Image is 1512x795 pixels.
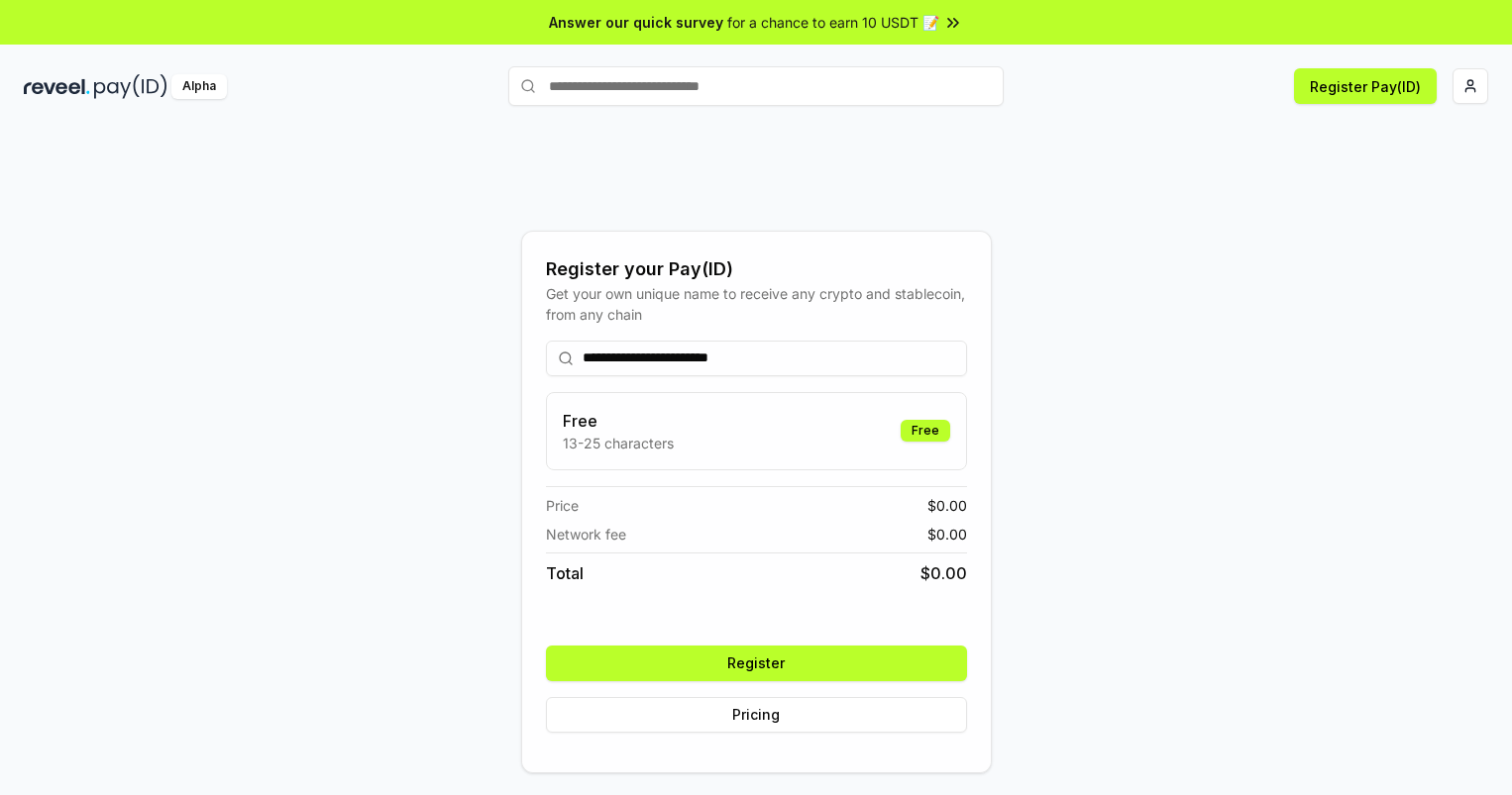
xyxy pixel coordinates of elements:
[927,524,967,545] span: $ 0.00
[546,283,967,325] div: Get your own unique name to receive any crypto and stablecoin, from any chain
[546,255,967,283] div: Register your Pay(ID)
[94,74,167,99] img: pay_id
[1294,68,1437,104] button: Register Pay(ID)
[24,74,90,99] img: reveel_dark
[927,495,967,516] span: $ 0.00
[546,524,626,545] span: Network fee
[546,495,579,516] span: Price
[920,561,967,585] span: $ 0.00
[546,561,584,585] span: Total
[563,433,674,453] p: 13-25 characters
[727,12,939,33] span: for a chance to earn 10 USDT 📝
[546,697,967,733] button: Pricing
[549,12,723,33] span: Answer our quick survey
[563,409,674,433] h3: Free
[171,74,227,99] div: Alpha
[546,646,967,681] button: Register
[901,420,950,442] div: Free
